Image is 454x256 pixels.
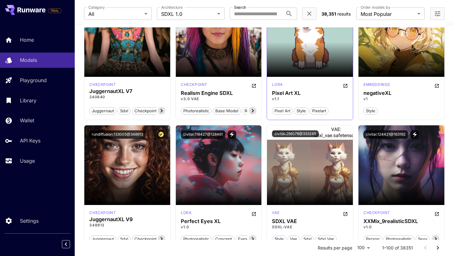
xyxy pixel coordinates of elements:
[181,130,225,139] button: civitai:118427@128461
[301,235,314,243] button: sdxl
[181,90,257,96] h3: Realism Engine SDXL
[213,236,234,242] span: concept
[242,107,276,115] button: realism engine
[236,236,250,242] span: eyes
[234,5,246,10] label: Search
[363,218,439,224] h3: XXMix_9realisticSDXL
[20,36,34,44] p: Home
[294,108,308,114] span: style
[363,210,390,217] div: SDXL 1.0
[315,235,337,243] button: sdxl vae
[363,82,390,89] div: SDXL 1.0
[310,107,329,115] button: pixelart
[89,210,116,216] p: checkpoint
[213,107,241,115] button: base model
[161,10,215,18] span: SDXL 1.0
[364,108,377,114] span: style
[343,82,348,89] button: Open in CivitAI
[363,96,439,102] p: v1
[181,96,257,102] p: v3.0 VAE
[181,107,212,115] button: photorealistic
[20,97,36,104] p: Library
[272,82,283,89] div: SDXL 1.0
[89,222,165,228] p: 348913
[272,224,348,230] p: SDXL-VAE
[157,130,165,139] button: Certified Model – Vetted for best performance and includes a commercial license.
[48,8,61,13] span: TRIAL
[20,217,39,225] p: Settings
[272,218,348,224] h3: SDXL VAE
[288,236,299,242] span: vae
[363,82,390,87] p: embeddings
[415,235,430,243] button: sexy
[20,137,40,144] p: API Keys
[132,107,159,115] button: checkpoint
[181,235,212,243] button: photorealistic
[316,236,336,242] span: sdxl vae
[181,108,211,114] span: photorealistic
[118,107,131,115] button: sdxl
[181,218,257,224] h3: Perfect Eyes XL
[181,224,257,230] p: v1.0
[89,82,116,87] div: SDXL 1.0
[363,90,439,96] h3: negativeXL
[272,210,279,217] div: SDXL 1.0
[343,210,348,217] button: Open in CivitAI
[242,108,276,114] span: realism engine
[272,130,319,137] button: civitai:296576@333245
[181,210,191,217] div: SDXL 1.0
[363,107,378,115] button: style
[89,130,146,139] button: rundiffusion:133005@348913
[272,108,293,114] span: pixel art
[88,5,105,10] label: Category
[118,236,130,242] span: sdxl
[321,11,336,16] span: 38,351
[355,243,372,252] div: 100
[132,108,159,114] span: checkpoint
[236,235,250,243] button: eyes
[410,130,419,139] button: View trigger words
[90,108,116,114] span: juggernaut
[213,235,234,243] button: concept
[272,90,348,96] h3: Pixel Art XL
[363,235,382,243] button: person
[361,10,415,18] span: Most Popular
[181,82,207,87] p: checkpoint
[89,235,116,243] button: juggernaut
[89,107,116,115] button: juggernaut
[272,96,348,102] p: v1.1
[228,130,236,139] button: View trigger words
[272,235,286,243] button: style
[434,10,441,18] button: Open more filters
[181,82,207,89] div: SDXL 1.0
[132,235,159,243] button: checkpoint
[20,157,35,165] p: Usage
[89,216,165,222] h3: JuggernautXL V9
[67,239,75,250] div: Collapse sidebar
[384,236,414,242] span: photorealistic
[432,242,444,254] button: Go to next page
[88,10,142,18] span: All
[213,108,241,114] span: base model
[20,56,37,64] p: Models
[337,11,351,16] span: results
[416,236,429,242] span: sexy
[434,82,439,89] button: Open in CivitAI
[363,224,439,230] p: v1.0
[288,235,300,243] button: vae
[251,82,256,89] button: Open in CivitAI
[89,88,165,94] h3: JuggernautXL V7
[294,107,308,115] button: style
[181,210,191,216] p: lora
[310,108,328,114] span: pixelart
[306,10,313,18] button: Clear filters (1)
[181,236,211,242] span: photorealistic
[272,107,293,115] button: pixel art
[301,236,314,242] span: sdxl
